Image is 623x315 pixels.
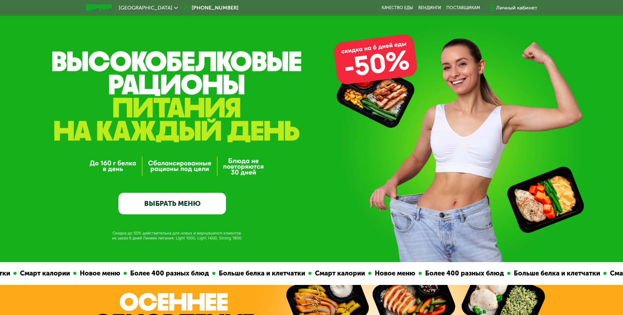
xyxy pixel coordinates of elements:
[439,268,532,278] div: Больше белка и клетчатки
[181,4,238,12] a: [PHONE_NUMBER]
[56,268,141,278] div: Более 400 разных блюд
[535,268,592,278] div: Смарт калории
[240,268,297,278] div: Смарт калории
[382,5,413,10] a: Качество еды
[5,268,52,278] div: Новое меню
[144,268,237,278] div: Больше белка и клетчатки
[446,5,480,10] div: поставщикам
[300,268,347,278] div: Новое меню
[496,4,537,12] div: Личный кабинет
[119,5,172,10] span: [GEOGRAPHIC_DATA]
[118,193,226,214] a: ВЫБРАТЬ МЕНЮ
[351,268,436,278] div: Более 400 разных блюд
[418,5,441,10] a: Вендинги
